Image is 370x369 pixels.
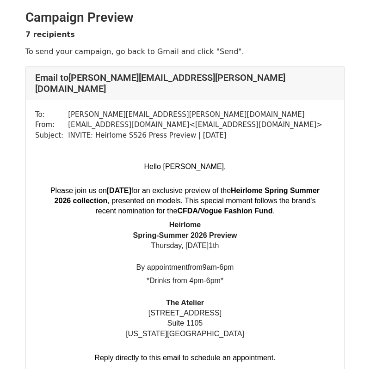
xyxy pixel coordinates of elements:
[126,330,244,338] span: [US_STATE][GEOGRAPHIC_DATA]
[35,109,68,120] td: To:
[166,299,204,307] span: The Atelier
[155,242,170,249] span: hurs
[170,242,209,249] span: day, [DATE]
[144,163,226,170] span: Hello [PERSON_NAME],
[68,109,322,120] td: [PERSON_NAME][EMAIL_ADDRESS][PERSON_NAME][DOMAIN_NAME]
[136,263,188,271] span: By appointment
[213,242,219,249] span: th
[107,187,131,194] span: [DATE]
[148,309,222,317] span: [STREET_ADDRESS]
[272,207,274,215] span: .
[133,231,237,239] span: Spring-Summer 2026 Preview
[25,10,345,25] h2: Campaign Preview
[188,263,203,271] span: from
[94,354,275,362] span: Reply directly to this email to schedule an appointment.
[35,72,335,94] h4: Email to [PERSON_NAME][EMAIL_ADDRESS][PERSON_NAME][DOMAIN_NAME]
[151,242,155,249] span: T
[209,242,213,249] span: 1
[167,319,203,327] span: Suite 1105
[169,221,201,229] span: Heirlome
[178,207,273,215] span: CFDA/Vogue Fashion Fund
[25,47,345,56] p: To send your campaign, go back to Gmail and click "Send".
[35,130,68,141] td: Subject:
[68,130,322,141] td: INVITE: Heirlome SS26 Press Preview | [DATE]
[96,197,316,215] span: , presented on models. This special moment follows the brand's recent nomination for the
[131,187,231,194] span: for an exclusive preview of the
[68,120,322,130] td: [EMAIL_ADDRESS][DOMAIN_NAME] < [EMAIL_ADDRESS][DOMAIN_NAME] >
[50,187,107,194] span: Please join us on
[35,120,68,130] td: From:
[203,263,234,271] span: 9am-6pm
[25,30,75,39] strong: 7 recipients
[147,277,223,284] span: *Drinks from 4pm-6pm*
